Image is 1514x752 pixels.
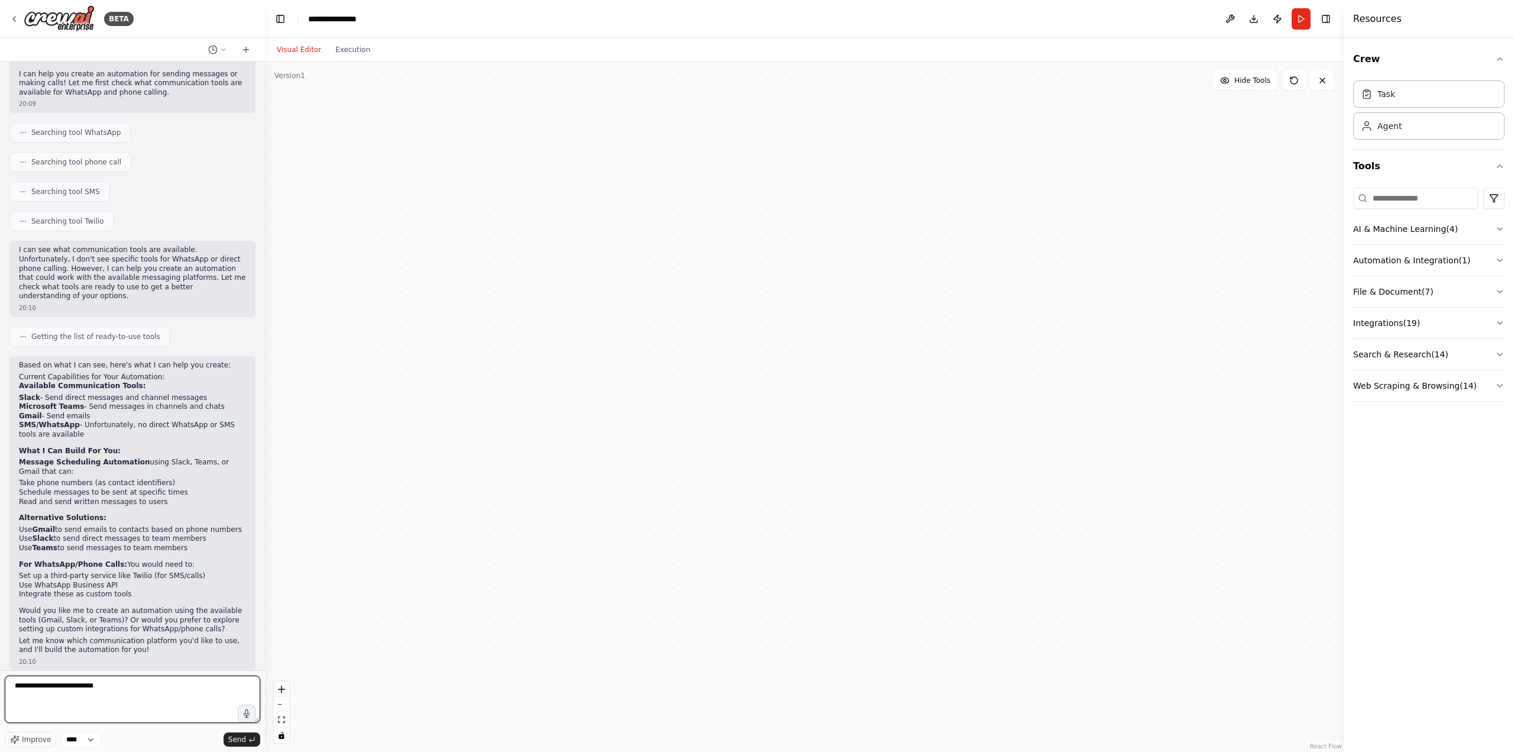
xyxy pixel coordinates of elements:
p: I can help you create an automation for sending messages or making calls! Let me first check what... [19,70,246,98]
button: Start a new chat [237,43,255,57]
p: Let me know which communication platform you'd like to use, and I'll build the automation for you! [19,637,246,655]
button: Automation & Integration(1) [1353,245,1505,276]
div: 20:10 [19,304,246,312]
strong: Slack [19,393,40,402]
div: Version 1 [274,71,305,80]
p: You would need to: [19,560,246,570]
strong: For WhatsApp/Phone Calls: [19,560,127,569]
button: File & Document(7) [1353,276,1505,307]
li: - Send messages in channels and chats [19,402,246,412]
button: Hide left sidebar [272,11,289,27]
button: Search & Research(14) [1353,339,1505,370]
button: toggle interactivity [274,728,289,743]
li: Schedule messages to be sent at specific times [19,488,246,498]
button: Hide Tools [1213,71,1277,90]
div: 20:09 [19,99,246,108]
span: Hide Tools [1234,76,1270,85]
strong: Teams [32,544,57,552]
li: - Send direct messages and channel messages [19,393,246,403]
div: Crew [1353,76,1505,149]
span: Searching tool SMS [31,187,100,196]
span: Searching tool phone call [31,157,121,167]
button: Send [224,732,260,747]
span: Getting the list of ready-to-use tools [31,332,160,341]
button: Execution [328,43,377,57]
h2: Current Capabilities for Your Automation: [19,373,246,382]
strong: Gmail [32,525,55,534]
li: - Send emails [19,412,246,421]
div: Agent [1377,120,1402,132]
button: Visual Editor [270,43,328,57]
p: using Slack, Teams, or Gmail that can: [19,458,246,476]
strong: SMS/WhatsApp [19,421,80,429]
button: zoom in [274,682,289,697]
button: Web Scraping & Browsing(14) [1353,370,1505,401]
button: Click to speak your automation idea [238,705,255,722]
p: I can see what communication tools are available. Unfortunately, I don't see specific tools for W... [19,246,246,301]
strong: Microsoft Teams [19,402,84,411]
button: Crew [1353,43,1505,76]
h4: Resources [1353,12,1402,26]
nav: breadcrumb [308,13,367,25]
button: Hide right sidebar [1318,11,1334,27]
p: Based on what I can see, here's what I can help you create: [19,361,246,370]
strong: Available Communication Tools: [19,382,146,390]
button: Integrations(19) [1353,308,1505,338]
li: Use to send emails to contacts based on phone numbers [19,525,246,535]
strong: What I Can Build For You: [19,447,121,455]
li: Integrate these as custom tools [19,590,246,599]
a: React Flow attribution [1310,743,1342,750]
strong: Message Scheduling Automation [19,458,150,466]
li: Set up a third-party service like Twilio (for SMS/calls) [19,572,246,581]
strong: Alternative Solutions: [19,514,106,522]
button: Improve [5,732,56,747]
li: Use to send direct messages to team members [19,534,246,544]
div: 20:10 [19,657,246,666]
strong: Slack [32,534,53,543]
li: Read and send written messages to users [19,498,246,507]
div: BETA [104,12,134,26]
button: fit view [274,712,289,728]
div: Tools [1353,183,1505,411]
li: Use WhatsApp Business API [19,581,246,590]
li: - Unfortunately, no direct WhatsApp or SMS tools are available [19,421,246,439]
div: Task [1377,88,1395,100]
li: Use to send messages to team members [19,544,246,553]
button: Tools [1353,150,1505,183]
button: Switch to previous chat [203,43,232,57]
span: Improve [22,735,51,744]
p: Would you like me to create an automation using the available tools (Gmail, Slack, or Teams)? Or ... [19,606,246,634]
span: Searching tool WhatsApp [31,128,121,137]
button: AI & Machine Learning(4) [1353,214,1505,244]
div: React Flow controls [274,682,289,743]
strong: Gmail [19,412,42,420]
img: Logo [24,5,95,32]
li: Take phone numbers (as contact identifiers) [19,479,246,488]
button: zoom out [274,697,289,712]
span: Searching tool Twilio [31,217,104,226]
span: Send [228,735,246,744]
